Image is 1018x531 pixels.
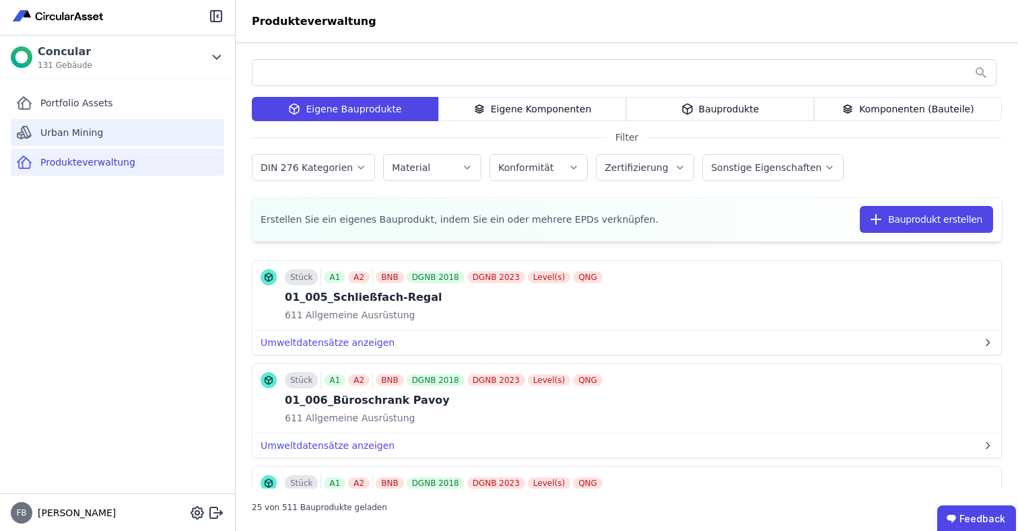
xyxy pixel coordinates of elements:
div: Stück [285,269,318,285]
div: QNG [573,271,603,283]
div: Concular [38,44,92,60]
img: Concular [11,46,32,68]
div: A2 [348,271,370,283]
div: DGNB 2018 [407,374,465,386]
button: Konformität [490,155,587,180]
span: [PERSON_NAME] [32,506,116,520]
span: Allgemeine Ausrüstung [303,411,415,425]
div: Komponenten (Bauteile) [814,97,1002,121]
button: DIN 276 Kategorien [252,155,374,180]
button: Sonstige Eigenschaften [703,155,843,180]
div: A2 [348,477,370,489]
span: Portfolio Assets [40,96,113,110]
div: A1 [324,271,345,283]
img: Concular [11,8,106,24]
button: Zertifizierung [597,155,693,180]
span: FB [16,509,26,517]
button: Umweltdatensätze anzeigen [252,330,1001,355]
div: Produkteverwaltung [236,13,393,30]
div: 01_005_Schließfach-Regal [285,289,605,306]
div: DGNB 2023 [467,374,525,386]
span: 611 [285,308,303,322]
div: A1 [324,477,345,489]
div: A2 [348,374,370,386]
span: Allgemeine Ausrüstung [303,308,415,322]
div: QNG [573,374,603,386]
div: 25 von 511 Bauprodukte geladen [252,497,387,513]
div: Stück [285,475,318,491]
label: DIN 276 Kategorien [261,162,355,173]
div: BNB [376,374,403,386]
div: QNG [573,477,603,489]
div: Level(s) [528,477,570,489]
div: A1 [324,374,345,386]
button: Umweltdatensätze anzeigen [252,433,1001,458]
div: DGNB 2018 [407,271,465,283]
div: BNB [376,271,403,283]
span: Urban Mining [40,126,103,139]
label: Konformität [498,162,556,173]
label: Sonstige Eigenschaften [711,162,824,173]
label: Zertifizierung [605,162,671,173]
button: Bauprodukt erstellen [860,206,993,233]
span: 611 [285,411,303,425]
label: Material [392,162,433,173]
div: Level(s) [528,374,570,386]
div: DGNB 2023 [467,477,525,489]
span: Erstellen Sie ein eigenes Bauprodukt, indem Sie ein oder mehrere EPDs verknüpfen. [261,213,658,226]
div: Eigene Komponenten [438,97,626,121]
div: DGNB 2023 [467,271,525,283]
span: Filter [607,131,647,144]
div: Level(s) [528,271,570,283]
div: Bauprodukte [626,97,814,121]
div: Stück [285,372,318,388]
div: Eigene Bauprodukte [252,97,438,121]
button: Material [384,155,481,180]
span: 131 Gebäude [38,60,92,71]
div: BNB [376,477,403,489]
div: DGNB 2018 [407,477,465,489]
div: 01_006_Büroschrank Pavoy [285,392,605,409]
span: Produkteverwaltung [40,155,135,169]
